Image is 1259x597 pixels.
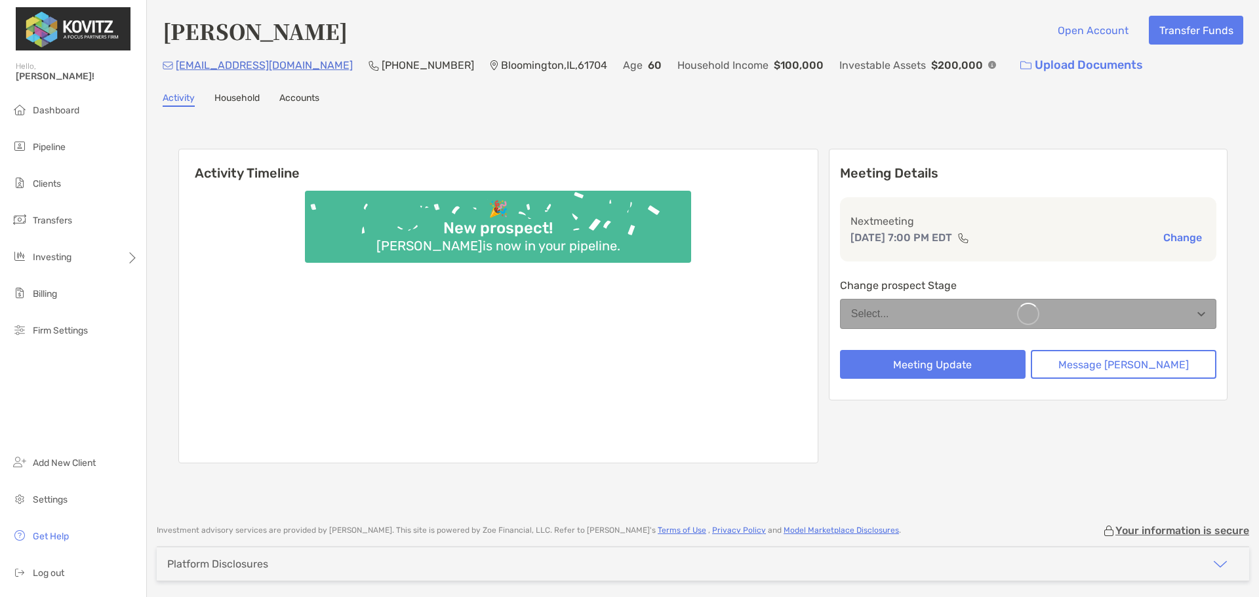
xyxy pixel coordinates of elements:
[438,219,558,238] div: New prospect!
[33,142,66,153] span: Pipeline
[33,105,79,116] span: Dashboard
[774,57,824,73] p: $100,000
[12,454,28,470] img: add_new_client icon
[33,178,61,189] span: Clients
[33,457,96,469] span: Add New Client
[1212,556,1228,572] img: icon arrow
[163,92,195,107] a: Activity
[1020,61,1031,70] img: button icon
[176,57,353,73] p: [EMAIL_ADDRESS][DOMAIN_NAME]
[677,57,769,73] p: Household Income
[988,61,996,69] img: Info Icon
[12,212,28,227] img: transfers icon
[279,92,319,107] a: Accounts
[163,62,173,69] img: Email Icon
[648,57,662,73] p: 60
[840,350,1026,379] button: Meeting Update
[12,528,28,543] img: get-help icon
[490,60,498,71] img: Location Icon
[957,233,969,243] img: communication type
[1149,16,1243,45] button: Transfer Funds
[840,277,1216,294] p: Change prospect Stage
[623,57,643,73] p: Age
[1031,350,1216,379] button: Message [PERSON_NAME]
[163,16,348,46] h4: [PERSON_NAME]
[16,5,130,52] img: Zoe Logo
[931,57,983,73] p: $200,000
[12,175,28,191] img: clients icon
[12,248,28,264] img: investing icon
[33,252,71,263] span: Investing
[167,558,268,570] div: Platform Disclosures
[382,57,474,73] p: [PHONE_NUMBER]
[483,200,513,219] div: 🎉
[12,138,28,154] img: pipeline icon
[12,491,28,507] img: settings icon
[33,288,57,299] span: Billing
[369,60,379,71] img: Phone Icon
[371,238,626,254] div: [PERSON_NAME] is now in your pipeline.
[33,531,69,542] span: Get Help
[33,215,72,226] span: Transfers
[658,526,706,535] a: Terms of Use
[12,322,28,337] img: firm-settings icon
[850,229,952,246] p: [DATE] 7:00 PM EDT
[1047,16,1138,45] button: Open Account
[33,325,88,336] span: Firm Settings
[12,285,28,301] img: billing icon
[16,71,138,82] span: [PERSON_NAME]!
[712,526,766,535] a: Privacy Policy
[850,213,1206,229] p: Next meeting
[157,526,901,535] p: Investment advisory services are provided by [PERSON_NAME] . This site is powered by Zoe Financia...
[33,568,64,579] span: Log out
[501,57,607,73] p: Bloomington , IL , 61704
[839,57,926,73] p: Investable Assets
[33,494,68,505] span: Settings
[12,102,28,117] img: dashboard icon
[214,92,260,107] a: Household
[1012,51,1151,79] a: Upload Documents
[840,165,1216,182] p: Meeting Details
[1159,231,1206,244] button: Change
[12,564,28,580] img: logout icon
[784,526,899,535] a: Model Marketplace Disclosures
[1115,524,1249,537] p: Your information is secure
[179,149,818,181] h6: Activity Timeline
